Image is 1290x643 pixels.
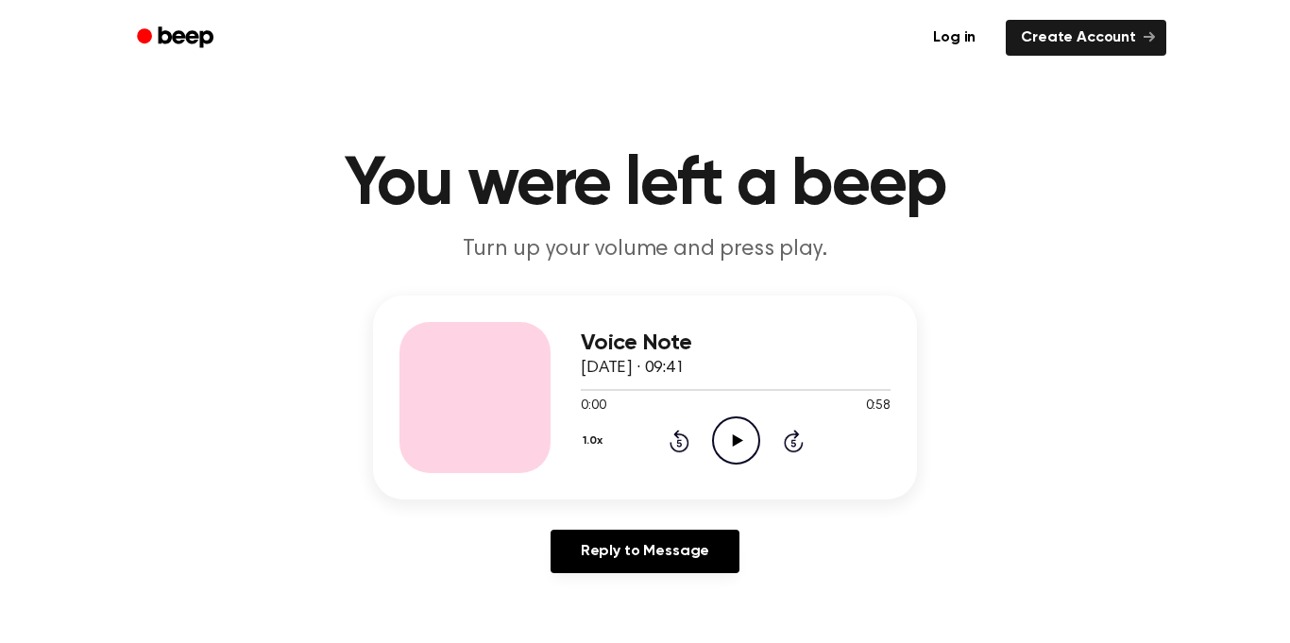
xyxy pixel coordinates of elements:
a: Reply to Message [551,530,739,573]
a: Beep [124,20,230,57]
button: 1.0x [581,425,609,457]
span: 0:58 [866,397,891,416]
span: [DATE] · 09:41 [581,360,685,377]
span: 0:00 [581,397,605,416]
p: Turn up your volume and press play. [282,234,1008,265]
h3: Voice Note [581,330,891,356]
a: Create Account [1006,20,1166,56]
h1: You were left a beep [161,151,1129,219]
a: Log in [914,16,994,59]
